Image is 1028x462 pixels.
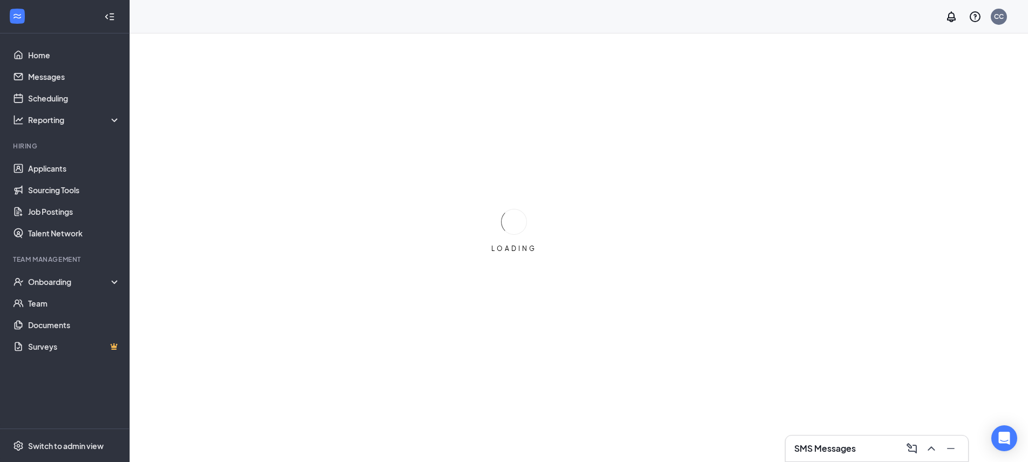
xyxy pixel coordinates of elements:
[28,336,120,357] a: SurveysCrown
[487,244,541,253] div: LOADING
[28,314,120,336] a: Documents
[13,114,24,125] svg: Analysis
[905,442,918,455] svg: ComposeMessage
[28,276,111,287] div: Onboarding
[28,87,120,109] a: Scheduling
[13,255,118,264] div: Team Management
[13,141,118,151] div: Hiring
[28,440,104,451] div: Switch to admin view
[994,12,1004,21] div: CC
[903,440,921,457] button: ComposeMessage
[925,442,938,455] svg: ChevronUp
[923,440,940,457] button: ChevronUp
[942,440,959,457] button: Minimize
[991,425,1017,451] div: Open Intercom Messenger
[28,44,120,66] a: Home
[28,66,120,87] a: Messages
[12,11,23,22] svg: WorkstreamLogo
[794,443,856,454] h3: SMS Messages
[969,10,982,23] svg: QuestionInfo
[13,276,24,287] svg: UserCheck
[104,11,115,22] svg: Collapse
[28,114,121,125] div: Reporting
[13,440,24,451] svg: Settings
[28,158,120,179] a: Applicants
[28,293,120,314] a: Team
[28,222,120,244] a: Talent Network
[944,442,957,455] svg: Minimize
[28,179,120,201] a: Sourcing Tools
[28,201,120,222] a: Job Postings
[945,10,958,23] svg: Notifications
